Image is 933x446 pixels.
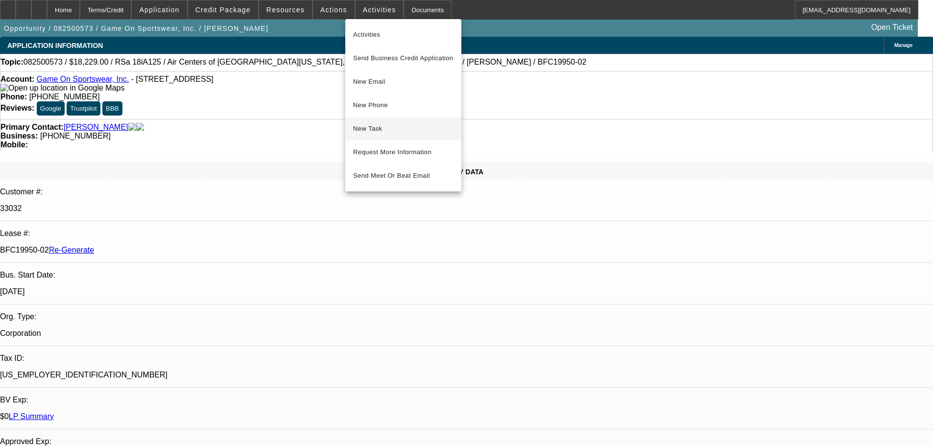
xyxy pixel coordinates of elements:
[353,52,454,64] span: Send Business Credit Application
[353,170,454,182] span: Send Meet Or Beat Email
[353,76,454,88] span: New Email
[353,29,454,41] span: Activities
[353,99,454,111] span: New Phone
[353,146,454,158] span: Request More Information
[353,123,454,135] span: New Task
